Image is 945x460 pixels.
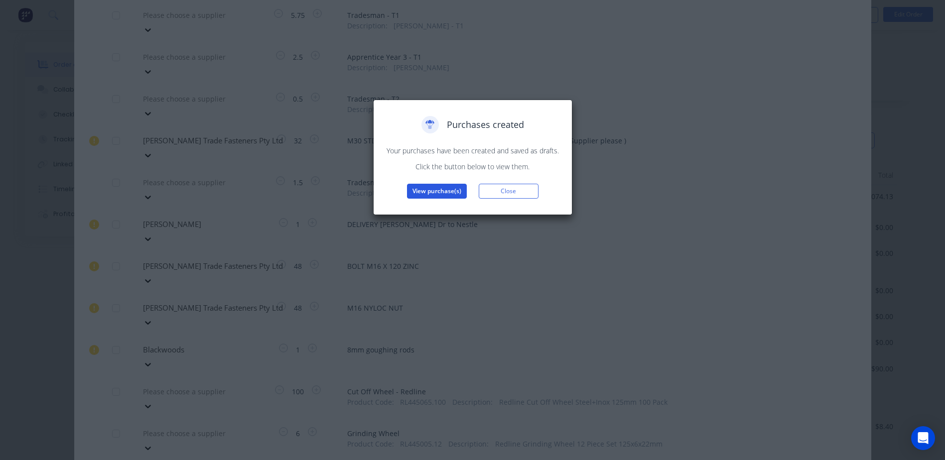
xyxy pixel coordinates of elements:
[384,145,562,156] p: Your purchases have been created and saved as drafts.
[447,118,524,131] span: Purchases created
[479,184,539,199] button: Close
[384,161,562,172] p: Click the button below to view them.
[911,426,935,450] div: Open Intercom Messenger
[407,184,467,199] button: View purchase(s)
